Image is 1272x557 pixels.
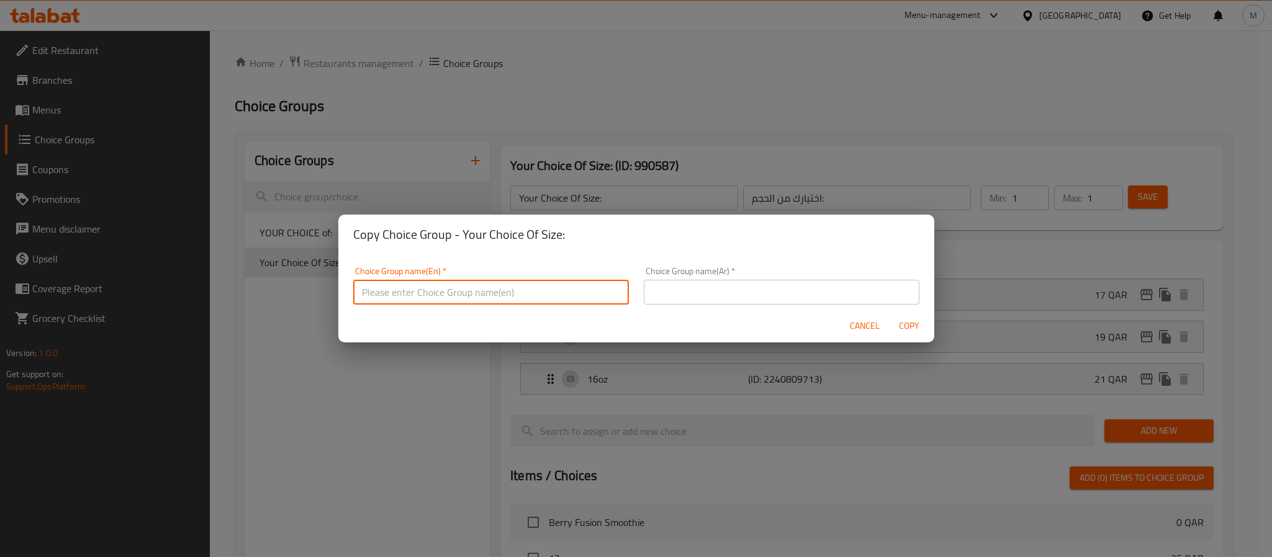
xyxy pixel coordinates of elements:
[850,318,880,334] span: Cancel
[353,225,919,244] h2: Copy Choice Group - Your Choice Of Size:
[845,314,885,337] button: Cancel
[890,314,929,337] button: Copy
[353,280,629,305] input: Please enter Choice Group name(en)
[644,280,919,305] input: Please enter Choice Group name(ar)
[895,318,924,334] span: Copy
